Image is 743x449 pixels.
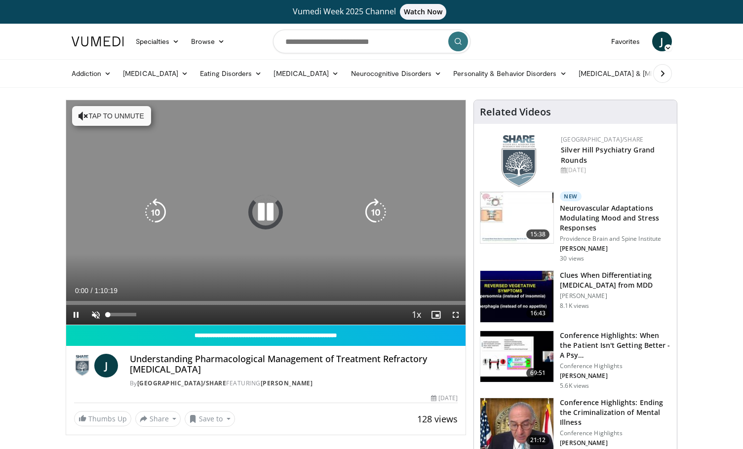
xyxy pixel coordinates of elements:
[117,64,194,83] a: [MEDICAL_DATA]
[560,292,671,300] p: [PERSON_NAME]
[560,439,671,447] p: [PERSON_NAME]
[560,191,582,201] p: New
[66,100,466,325] video-js: Video Player
[526,308,550,318] span: 16:43
[446,305,466,325] button: Fullscreen
[560,362,671,370] p: Conference Highlights
[560,372,671,380] p: [PERSON_NAME]
[400,4,447,20] span: Watch Now
[480,271,553,322] img: a6520382-d332-4ed3-9891-ee688fa49237.150x105_q85_crop-smart_upscale.jpg
[652,32,672,51] a: J
[130,379,458,388] div: By FEATURING
[526,229,550,239] span: 15:38
[268,64,345,83] a: [MEDICAL_DATA]
[75,287,88,295] span: 0:00
[560,382,589,390] p: 5.6K views
[273,30,470,53] input: Search topics, interventions
[66,301,466,305] div: Progress Bar
[561,135,643,144] a: [GEOGRAPHIC_DATA]/SHARE
[480,331,553,382] img: 4362ec9e-0993-4580-bfd4-8e18d57e1d49.150x105_q85_crop-smart_upscale.jpg
[94,287,117,295] span: 1:10:19
[185,32,231,51] a: Browse
[72,106,151,126] button: Tap to unmute
[130,354,458,375] h4: Understanding Pharmacological Management of Treatment Refractory [MEDICAL_DATA]
[73,4,670,20] a: Vumedi Week 2025 ChannelWatch Now
[560,255,584,262] p: 30 views
[573,64,714,83] a: [MEDICAL_DATA] & [MEDICAL_DATA]
[560,302,589,310] p: 8.1K views
[185,411,235,427] button: Save to
[526,435,550,445] span: 21:12
[108,313,136,316] div: Volume Level
[66,64,117,83] a: Addiction
[480,106,551,118] h4: Related Videos
[561,166,669,175] div: [DATE]
[135,411,181,427] button: Share
[86,305,106,325] button: Unmute
[447,64,572,83] a: Personality & Behavior Disorders
[406,305,426,325] button: Playback Rate
[560,235,671,243] p: Providence Brain and Spine Institute
[431,394,458,403] div: [DATE]
[194,64,268,83] a: Eating Disorders
[560,245,671,253] p: [PERSON_NAME]
[74,411,131,426] a: Thumbs Up
[417,413,458,425] span: 128 views
[261,379,313,387] a: [PERSON_NAME]
[137,379,227,387] a: [GEOGRAPHIC_DATA]/SHARE
[480,331,671,390] a: 69:51 Conference Highlights: When the Patient Isn't Getting Better - A Psy… Conference Highlights...
[130,32,186,51] a: Specialties
[345,64,448,83] a: Neurocognitive Disorders
[72,37,124,46] img: VuMedi Logo
[480,270,671,323] a: 16:43 Clues When Differentiating [MEDICAL_DATA] from MDD [PERSON_NAME] 8.1K views
[560,203,671,233] h3: Neurovascular Adaptations Modulating Mood and Stress Responses
[66,305,86,325] button: Pause
[560,398,671,427] h3: Conference Highlights: Ending the Criminalization of Mental Illness
[605,32,646,51] a: Favorites
[94,354,118,377] a: J
[561,145,655,165] a: Silver Hill Psychiatry Grand Rounds
[426,305,446,325] button: Enable picture-in-picture mode
[560,429,671,437] p: Conference Highlights
[560,331,671,360] h3: Conference Highlights: When the Patient Isn't Getting Better - A Psy…
[526,368,550,378] span: 69:51
[502,135,536,187] img: f8aaeb6d-318f-4fcf-bd1d-54ce21f29e87.png.150x105_q85_autocrop_double_scale_upscale_version-0.2.png
[560,270,671,290] h3: Clues When Differentiating [MEDICAL_DATA] from MDD
[91,287,93,295] span: /
[480,192,553,243] img: 4562edde-ec7e-4758-8328-0659f7ef333d.150x105_q85_crop-smart_upscale.jpg
[480,191,671,262] a: 15:38 New Neurovascular Adaptations Modulating Mood and Stress Responses Providence Brain and Spi...
[74,354,90,377] img: Silver Hill Hospital/SHARE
